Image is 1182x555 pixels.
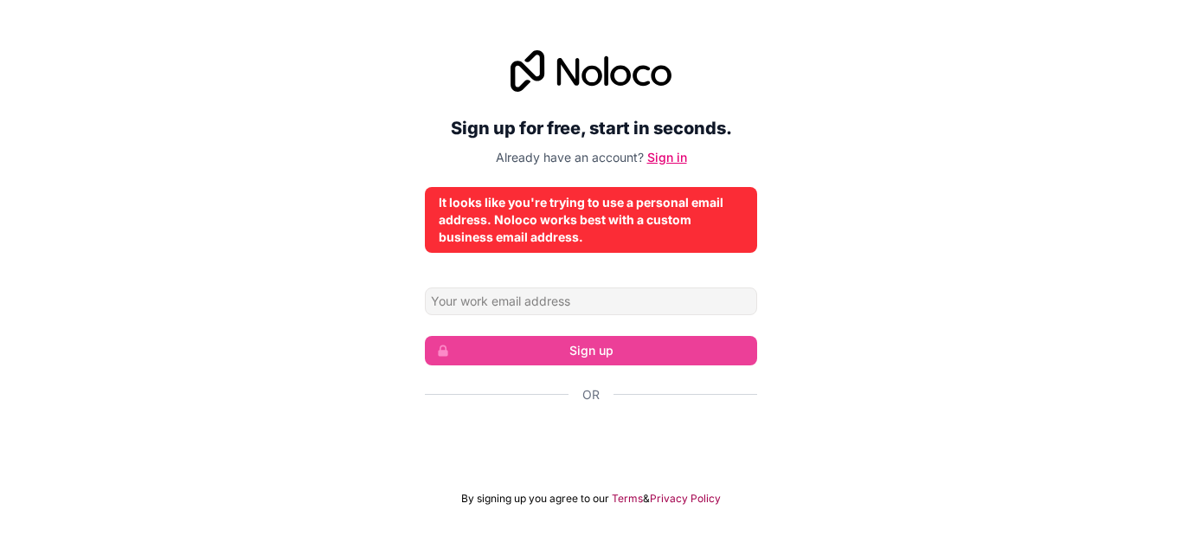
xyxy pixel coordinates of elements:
[425,113,757,144] h2: Sign up for free, start in seconds.
[647,150,687,165] a: Sign in
[612,492,643,506] a: Terms
[439,194,743,246] div: It looks like you're trying to use a personal email address. Noloco works best with a custom busi...
[582,386,600,403] span: Or
[650,492,721,506] a: Privacy Policy
[425,287,757,315] input: Email address
[425,336,757,365] button: Sign up
[496,150,644,165] span: Already have an account?
[643,492,650,506] span: &
[416,423,766,461] iframe: Botão Iniciar sessão com o Google
[461,492,609,506] span: By signing up you agree to our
